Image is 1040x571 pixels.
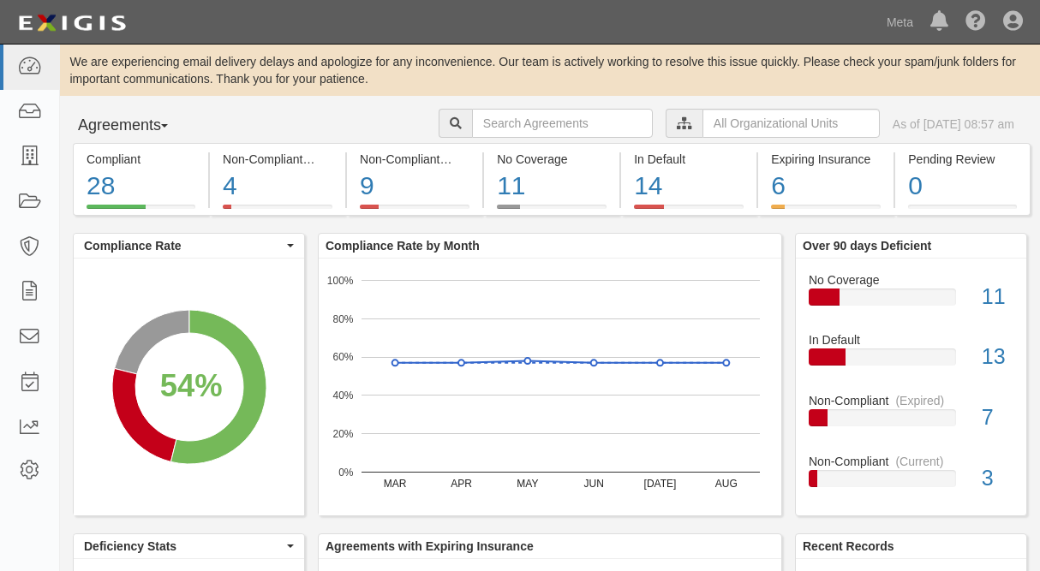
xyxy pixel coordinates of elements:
[223,151,332,168] div: Non-Compliant (Current)
[965,12,986,33] i: Help Center - Complianz
[332,351,353,363] text: 60%
[517,478,538,490] text: MAY
[771,168,881,205] div: 6
[702,109,880,138] input: All Organizational Units
[332,428,353,440] text: 20%
[84,538,283,555] span: Deficiency Stats
[715,478,738,490] text: AUG
[160,364,223,408] div: 54%
[583,478,603,490] text: JUN
[969,463,1026,494] div: 3
[73,205,208,218] a: Compliant28
[13,8,131,39] img: logo-5460c22ac91f19d4615b14bd174203de0afe785f0fc80cf4dbbc73dc1793850b.png
[796,331,1026,348] div: In Default
[634,151,744,168] div: In Default
[796,392,1026,409] div: Non-Compliant
[451,478,472,490] text: APR
[803,239,931,253] b: Over 90 days Deficient
[484,205,619,218] a: No Coverage11
[893,116,1014,133] div: As of [DATE] 08:57 am
[326,239,480,253] b: Compliance Rate by Month
[84,237,283,254] span: Compliance Rate
[360,151,469,168] div: Non-Compliant (Expired)
[319,259,781,515] svg: A chart.
[803,539,894,553] b: Recent Records
[758,205,894,218] a: Expiring Insurance6
[809,392,1013,453] a: Non-Compliant(Expired)7
[87,151,195,168] div: Compliant
[895,205,1031,218] a: Pending Review0
[60,53,1040,87] div: We are experiencing email delivery delays and apologize for any inconvenience. Our team is active...
[771,151,881,168] div: Expiring Insurance
[384,478,407,490] text: MAR
[74,534,304,558] button: Deficiency Stats
[969,282,1026,312] div: 11
[497,151,607,168] div: No Coverage
[796,453,1026,470] div: Non-Compliant
[497,168,607,205] div: 11
[908,151,1017,168] div: Pending Review
[73,109,201,143] button: Agreements
[347,205,482,218] a: Non-Compliant(Expired)9
[327,274,354,286] text: 100%
[223,168,332,205] div: 4
[969,342,1026,372] div: 13
[210,205,345,218] a: Non-Compliant(Current)4
[796,271,1026,288] div: No Coverage
[969,402,1026,433] div: 7
[878,5,922,39] a: Meta
[809,331,1013,392] a: In Default13
[326,539,534,553] b: Agreements with Expiring Insurance
[332,390,353,401] text: 40%
[74,259,304,515] svg: A chart.
[809,453,1013,501] a: Non-Compliant(Current)3
[74,234,304,258] button: Compliance Rate
[472,109,653,138] input: Search Agreements
[644,478,677,490] text: [DATE]
[908,168,1017,205] div: 0
[360,168,469,205] div: 9
[338,466,354,478] text: 0%
[621,205,756,218] a: In Default14
[87,168,195,205] div: 28
[895,453,943,470] div: (Current)
[332,312,353,324] text: 80%
[634,168,744,205] div: 14
[809,271,1013,332] a: No Coverage11
[895,392,944,409] div: (Expired)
